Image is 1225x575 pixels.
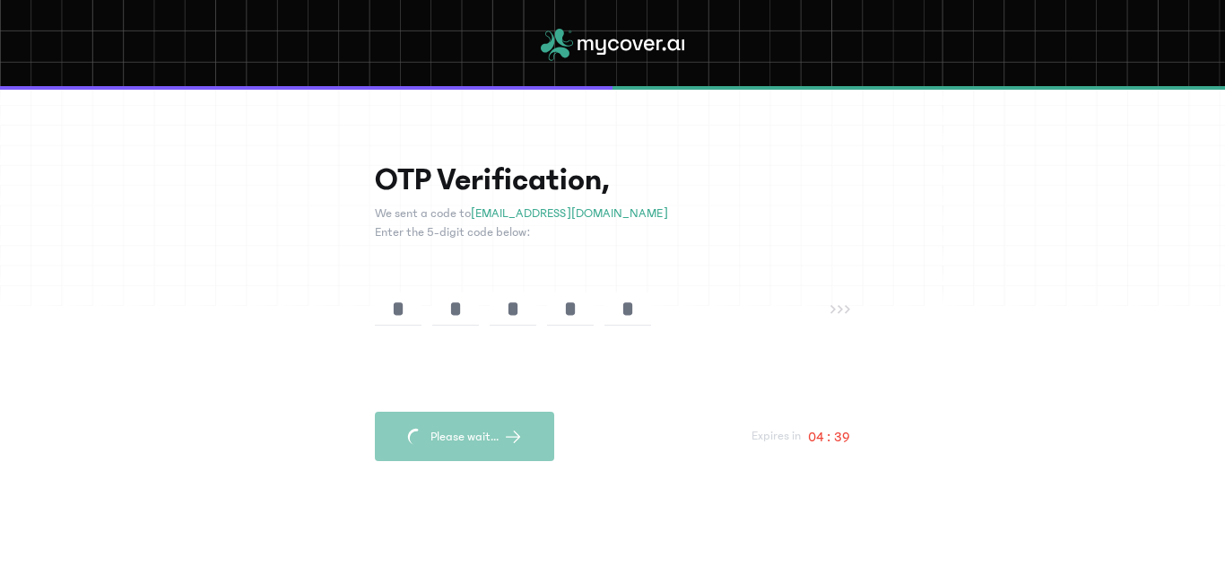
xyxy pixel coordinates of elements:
[375,161,850,197] h1: OTP Verification,
[471,206,668,221] span: [EMAIL_ADDRESS][DOMAIN_NAME]
[375,412,554,461] button: Please wait...
[375,223,850,242] p: Enter the 5-digit code below:
[808,426,850,448] p: 04 : 39
[752,427,801,446] p: Expires in
[375,205,850,223] p: We sent a code to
